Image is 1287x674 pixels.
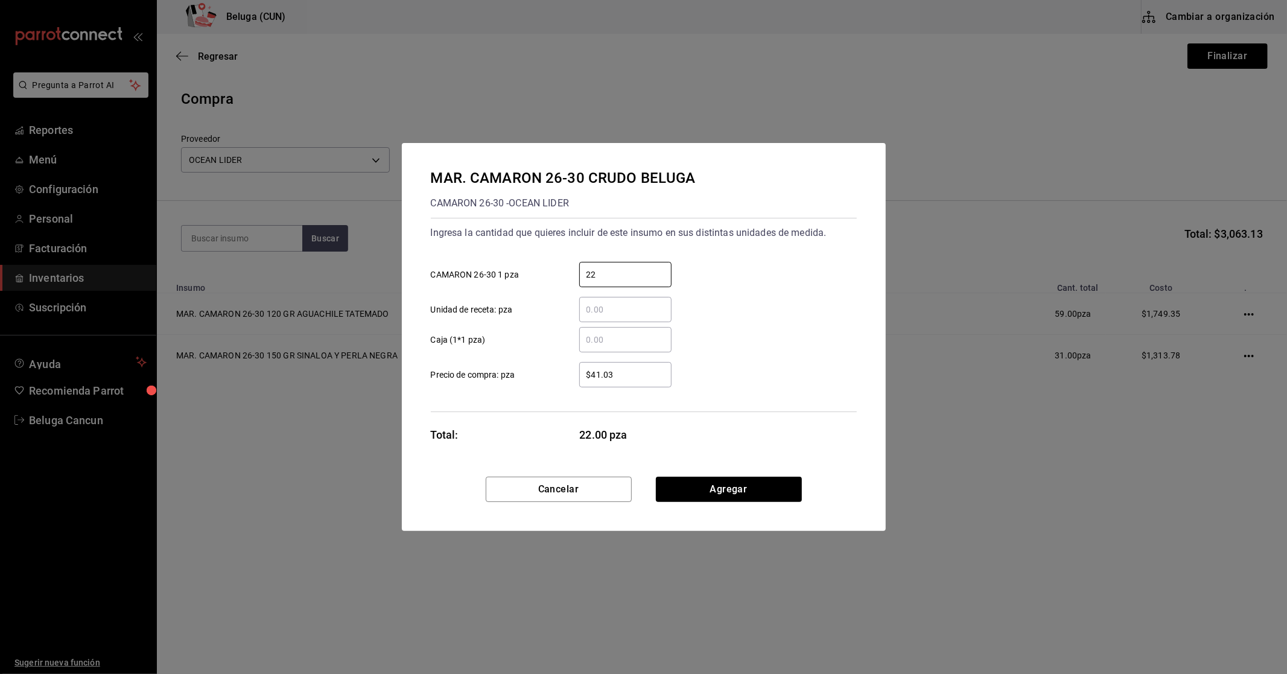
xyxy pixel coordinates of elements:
[431,194,696,213] div: CAMARON 26-30 - OCEAN LIDER
[579,267,672,282] input: CAMARON 26-30 1 pza
[580,427,672,443] span: 22.00 pza
[431,167,696,189] div: MAR. CAMARON 26-30 CRUDO BELUGA
[579,332,672,347] input: Caja (1*1 pza)
[431,269,520,281] span: CAMARON 26-30 1 pza
[431,369,515,381] span: Precio de compra: pza
[579,367,672,382] input: Precio de compra: pza
[431,427,459,443] div: Total:
[656,477,802,502] button: Agregar
[486,477,632,502] button: Cancelar
[431,304,513,316] span: Unidad de receta: pza
[579,302,672,317] input: Unidad de receta: pza
[431,334,486,346] span: Caja (1*1 pza)
[431,223,857,243] div: Ingresa la cantidad que quieres incluir de este insumo en sus distintas unidades de medida.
